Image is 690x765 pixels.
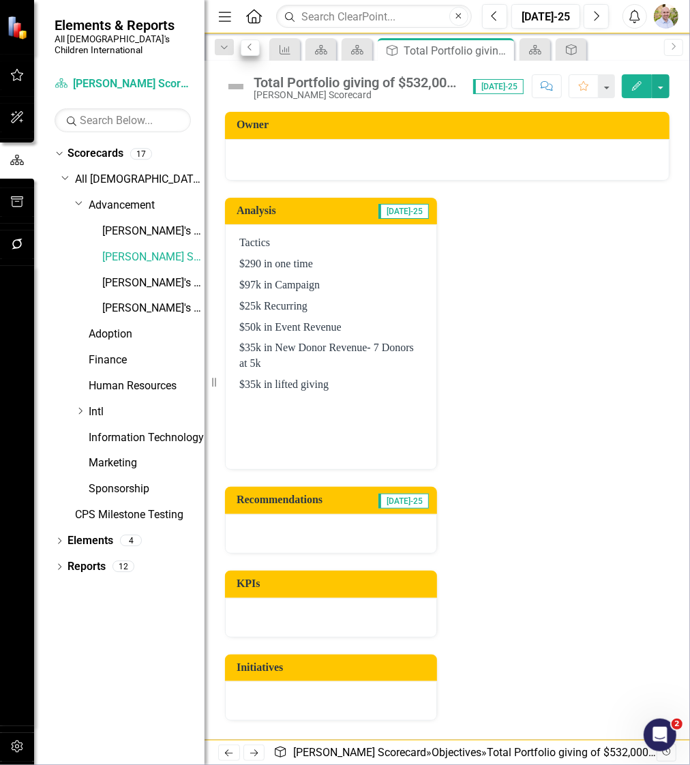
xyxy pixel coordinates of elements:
[102,250,205,265] a: [PERSON_NAME] Scorecard
[89,352,205,368] a: Finance
[254,75,460,90] div: Total Portfolio giving of $532,000 in FY 26
[89,327,205,342] a: Adoption
[55,33,191,56] small: All [DEMOGRAPHIC_DATA]'s Children International
[7,16,31,40] img: ClearPoint Strategy
[293,746,426,759] a: [PERSON_NAME] Scorecard
[511,4,580,29] button: [DATE]-25
[672,719,682,730] span: 2
[239,317,423,338] p: $50k in Event Revenue
[654,4,678,29] img: Nate Dawson
[378,494,429,509] span: [DATE]-25
[516,9,575,25] div: [DATE]-25
[237,661,430,674] h3: Initiatives
[404,42,511,59] div: Total Portfolio giving of $532,000 in FY 26
[239,235,423,254] p: Tactics
[55,17,191,33] span: Elements & Reports
[89,404,205,420] a: Intl
[239,296,423,317] p: $25k Recurring
[225,76,247,97] img: Not Defined
[75,507,205,523] a: CPS Milestone Testing
[112,561,134,573] div: 12
[239,374,423,395] p: $35k in lifted giving
[254,90,460,100] div: [PERSON_NAME] Scorecard
[67,533,113,549] a: Elements
[237,205,320,217] h3: Analysis
[239,254,423,275] p: $290 in one time
[102,301,205,316] a: [PERSON_NAME]'s Scorecard
[237,119,663,131] h3: Owner
[67,559,106,575] a: Reports
[89,378,205,394] a: Human Resources
[89,481,205,497] a: Sponsorship
[473,79,524,94] span: [DATE]-25
[75,172,205,187] a: All [DEMOGRAPHIC_DATA]'s Children International
[378,204,429,219] span: [DATE]-25
[432,746,481,759] a: Objectives
[67,146,123,162] a: Scorecards
[239,275,423,296] p: $97k in Campaign
[239,337,423,374] p: $35k in New Donor Revenue- 7 Donors at 5k
[237,494,357,506] h3: Recommendations
[276,5,472,29] input: Search ClearPoint...
[102,275,205,291] a: [PERSON_NAME]'s Scorecard
[644,719,676,751] iframe: Intercom live chat
[89,198,205,213] a: Advancement
[55,108,191,132] input: Search Below...
[55,76,191,92] a: [PERSON_NAME] Scorecard
[89,430,205,446] a: Information Technology
[130,148,152,160] div: 17
[237,577,430,590] h3: KPIs
[89,455,205,471] a: Marketing
[120,535,142,547] div: 4
[102,224,205,239] a: [PERSON_NAME]'s Scorecard
[273,745,656,761] div: » »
